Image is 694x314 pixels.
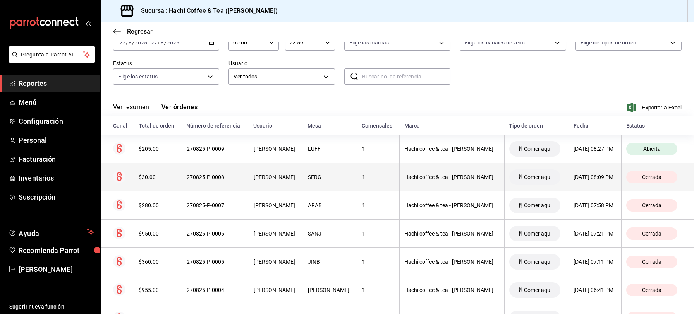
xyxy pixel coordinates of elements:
span: Recomienda Parrot [19,245,94,256]
label: Estatus [113,61,219,66]
div: 1 [362,259,395,265]
span: Inventarios [19,173,94,183]
div: 1 [362,287,395,293]
div: Mesa [307,123,352,129]
div: SERG [308,174,352,180]
span: Cerrada [639,259,665,265]
span: - [148,39,150,46]
span: / [164,39,167,46]
div: $950.00 [139,230,177,237]
div: 270825-P-0006 [187,230,244,237]
div: [PERSON_NAME] [254,146,298,152]
div: [PERSON_NAME] [254,230,298,237]
div: [PERSON_NAME] [254,174,298,180]
div: [DATE] 07:58 PM [574,202,617,208]
span: Sugerir nueva función [9,303,94,311]
div: [DATE] 07:21 PM [574,230,617,237]
div: Estatus [626,123,682,129]
div: 270825-P-0009 [187,146,244,152]
div: $205.00 [139,146,177,152]
span: Suscripción [19,192,94,202]
div: 1 [362,174,395,180]
div: Número de referencia [186,123,244,129]
div: Usuario [253,123,298,129]
input: -- [151,39,158,46]
button: Exportar a Excel [629,103,682,112]
span: / [126,39,128,46]
span: Ver todos [234,73,320,81]
div: ARAB [308,202,352,208]
div: Hachi coffee & tea - [PERSON_NAME] [404,230,500,237]
div: Hachi coffee & tea - [PERSON_NAME] [404,259,500,265]
div: 270825-P-0004 [187,287,244,293]
button: Regresar [113,28,153,35]
span: Cerrada [639,287,665,293]
div: [PERSON_NAME] [254,259,298,265]
span: Comer aqui [521,202,555,208]
span: Elige los canales de venta [465,39,527,46]
div: Marca [404,123,500,129]
span: / [158,39,160,46]
button: open_drawer_menu [85,20,91,26]
span: Reportes [19,78,94,89]
span: Elige los estatus [118,73,158,80]
div: 270825-P-0007 [187,202,244,208]
button: Ver resumen [113,103,149,116]
div: [DATE] 06:41 PM [574,287,617,293]
div: [DATE] 08:09 PM [574,174,617,180]
div: Hachi coffee & tea - [PERSON_NAME] [404,146,500,152]
div: [DATE] 07:11 PM [574,259,617,265]
div: Hachi coffee & tea - [PERSON_NAME] [404,287,500,293]
div: JINB [308,259,352,265]
span: Comer aqui [521,287,555,293]
h3: Sucursal: Hachi Coffee & Tea ([PERSON_NAME]) [135,6,278,15]
div: 270825-P-0005 [187,259,244,265]
span: Cerrada [639,230,665,237]
input: -- [119,39,126,46]
input: Buscar no. de referencia [362,69,450,84]
div: 1 [362,230,395,237]
span: Menú [19,97,94,108]
div: [PERSON_NAME] [254,287,298,293]
span: / [132,39,134,46]
button: Pregunta a Parrot AI [9,46,95,63]
div: [PERSON_NAME] [308,287,352,293]
div: SANJ [308,230,352,237]
span: Elige las marcas [349,39,389,46]
input: -- [160,39,164,46]
span: Comer aqui [521,174,555,180]
span: Cerrada [639,174,665,180]
span: Personal [19,135,94,145]
div: LUFF [308,146,352,152]
span: Regresar [127,28,153,35]
div: [PERSON_NAME] [254,202,298,208]
span: Ayuda [19,227,84,237]
span: [PERSON_NAME] [19,264,94,275]
div: Canal [113,123,129,129]
div: 1 [362,202,395,208]
span: Pregunta a Parrot AI [21,51,83,59]
div: 1 [362,146,395,152]
div: Tipo de orden [509,123,564,129]
div: $360.00 [139,259,177,265]
span: Elige los tipos de orden [581,39,636,46]
div: [DATE] 08:27 PM [574,146,617,152]
span: Comer aqui [521,146,555,152]
button: Ver órdenes [161,103,198,116]
div: Comensales [362,123,395,129]
input: ---- [167,39,180,46]
div: navigation tabs [113,103,198,116]
span: Cerrada [639,202,665,208]
span: Comer aqui [521,259,555,265]
input: -- [128,39,132,46]
div: Total de orden [139,123,177,129]
span: Comer aqui [521,230,555,237]
label: Usuario [228,61,335,66]
span: Facturación [19,154,94,164]
div: $955.00 [139,287,177,293]
a: Pregunta a Parrot AI [5,56,95,64]
input: ---- [134,39,148,46]
div: $280.00 [139,202,177,208]
div: $30.00 [139,174,177,180]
